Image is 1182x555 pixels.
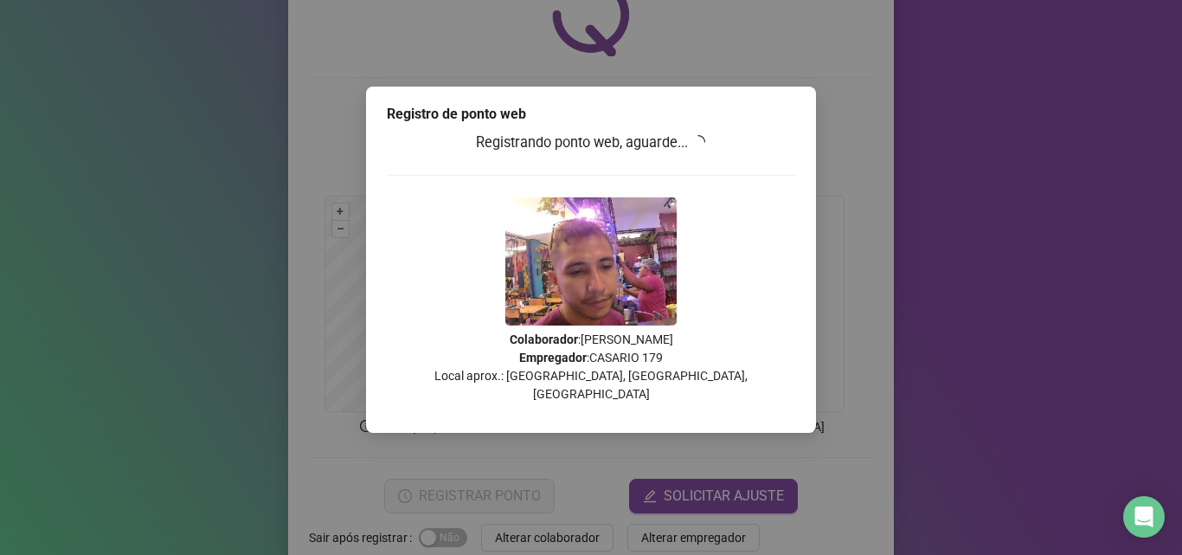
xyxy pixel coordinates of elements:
div: Open Intercom Messenger [1123,496,1165,538]
p: : [PERSON_NAME] : CASARIO 179 Local aprox.: [GEOGRAPHIC_DATA], [GEOGRAPHIC_DATA], [GEOGRAPHIC_DATA] [387,331,795,403]
strong: Empregador [519,351,587,365]
div: Registro de ponto web [387,104,795,125]
strong: Colaborador [510,332,578,346]
img: 2Q== [505,197,677,326]
span: loading [691,135,705,149]
h3: Registrando ponto web, aguarde... [387,132,795,154]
